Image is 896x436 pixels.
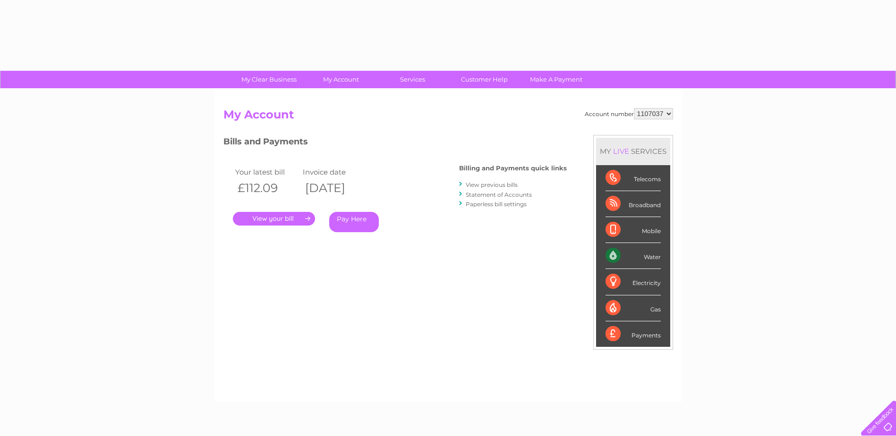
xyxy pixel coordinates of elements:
[233,166,301,178] td: Your latest bill
[300,178,368,198] th: [DATE]
[374,71,452,88] a: Services
[223,108,673,126] h2: My Account
[611,147,631,156] div: LIVE
[606,165,661,191] div: Telecoms
[596,138,670,165] div: MY SERVICES
[300,166,368,178] td: Invoice date
[517,71,595,88] a: Make A Payment
[445,71,523,88] a: Customer Help
[606,269,661,295] div: Electricity
[466,181,518,188] a: View previous bills
[606,191,661,217] div: Broadband
[606,217,661,243] div: Mobile
[606,295,661,321] div: Gas
[466,191,532,198] a: Statement of Accounts
[606,321,661,347] div: Payments
[606,243,661,269] div: Water
[585,108,673,119] div: Account number
[233,212,315,226] a: .
[329,212,379,232] a: Pay Here
[302,71,380,88] a: My Account
[223,135,567,151] h3: Bills and Payments
[230,71,308,88] a: My Clear Business
[233,178,301,198] th: £112.09
[466,201,527,208] a: Paperless bill settings
[459,165,567,172] h4: Billing and Payments quick links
